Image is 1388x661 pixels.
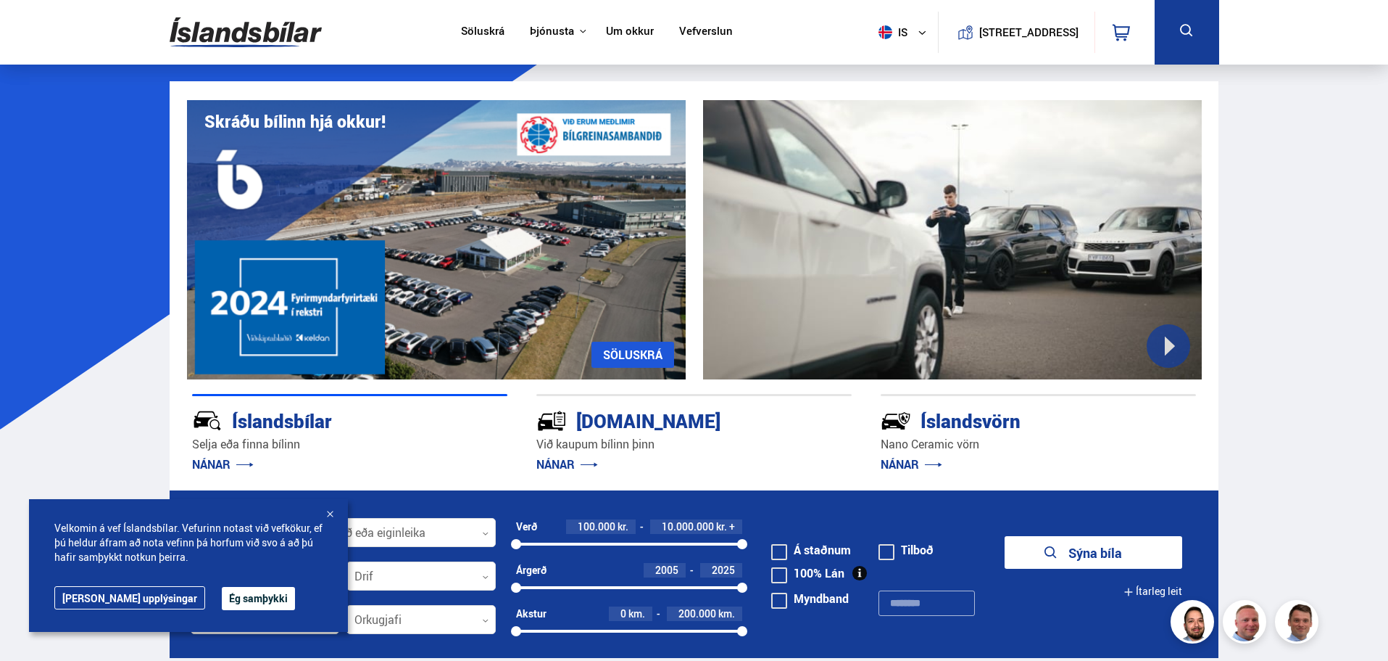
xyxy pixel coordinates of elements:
[771,593,849,604] label: Myndband
[946,12,1086,53] a: [STREET_ADDRESS]
[618,521,628,533] span: kr.
[54,586,205,609] a: [PERSON_NAME] upplýsingar
[716,521,727,533] span: kr.
[516,564,547,576] div: Árgerð
[536,456,598,472] a: NÁNAR
[881,406,911,436] img: -Svtn6bYgwAsiwNX.svg
[516,608,547,620] div: Akstur
[985,26,1073,38] button: [STREET_ADDRESS]
[881,456,942,472] a: NÁNAR
[662,520,714,533] span: 10.000.000
[718,608,735,620] span: km.
[461,25,504,40] a: Söluskrá
[729,521,735,533] span: +
[222,587,295,610] button: Ég samþykki
[771,544,851,556] label: Á staðnum
[679,25,733,40] a: Vefverslun
[878,544,934,556] label: Tilboð
[192,436,507,453] p: Selja eða finna bílinn
[536,406,567,436] img: tr5P-W3DuiFaO7aO.svg
[1123,575,1182,608] button: Ítarleg leit
[655,563,678,577] span: 2005
[578,520,615,533] span: 100.000
[536,407,800,432] div: [DOMAIN_NAME]
[192,406,223,436] img: JRvxyua_JYH6wB4c.svg
[204,112,386,131] h1: Skráðu bílinn hjá okkur!
[192,456,254,472] a: NÁNAR
[1005,536,1182,569] button: Sýna bíla
[881,407,1144,432] div: Íslandsvörn
[620,607,626,620] span: 0
[1225,602,1268,646] img: siFngHWaQ9KaOqBr.png
[516,521,537,533] div: Verð
[54,521,323,564] span: Velkomin á vef Íslandsbílar. Vefurinn notast við vefkökur, ef þú heldur áfram að nota vefinn þá h...
[170,9,322,56] img: G0Ugv5HjCgRt.svg
[606,25,654,40] a: Um okkur
[712,563,735,577] span: 2025
[873,11,938,54] button: is
[878,25,892,39] img: svg+xml;base64,PHN2ZyB4bWxucz0iaHR0cDovL3d3dy53My5vcmcvMjAwMC9zdmciIHdpZHRoPSI1MTIiIGhlaWdodD0iNT...
[628,608,645,620] span: km.
[1277,602,1321,646] img: FbJEzSuNWCJXmdc-.webp
[771,567,844,579] label: 100% Lán
[881,436,1196,453] p: Nano Ceramic vörn
[530,25,574,38] button: Þjónusta
[192,407,456,432] div: Íslandsbílar
[591,342,674,368] a: SÖLUSKRÁ
[873,25,909,39] span: is
[187,100,686,379] img: eKx6w-_Home_640_.png
[536,436,852,453] p: Við kaupum bílinn þinn
[678,607,716,620] span: 200.000
[1173,602,1216,646] img: nhp88E3Fdnt1Opn2.png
